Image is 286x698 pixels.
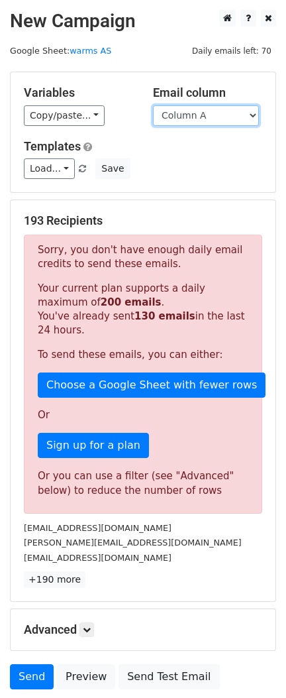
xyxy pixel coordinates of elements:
h5: Advanced [24,622,262,637]
p: Sorry, you don't have enough daily email credits to send these emails. [38,243,248,271]
iframe: Chat Widget [220,634,286,698]
a: Sign up for a plan [38,433,149,458]
a: Send Test Email [119,664,219,689]
small: [EMAIL_ADDRESS][DOMAIN_NAME] [24,553,171,563]
h5: Variables [24,86,133,100]
a: +190 more [24,571,85,588]
a: Templates [24,139,81,153]
strong: 130 emails [134,310,195,322]
h5: Email column [153,86,262,100]
h2: New Campaign [10,10,276,32]
p: To send these emails, you can either: [38,348,248,362]
button: Save [95,158,130,179]
a: Copy/paste... [24,105,105,126]
a: Preview [57,664,115,689]
a: Choose a Google Sheet with fewer rows [38,373,265,398]
small: [PERSON_NAME][EMAIL_ADDRESS][DOMAIN_NAME] [24,538,242,548]
a: Send [10,664,54,689]
a: Load... [24,158,75,179]
div: Or you can use a filter (see "Advanced" below) to reduce the number of rows [38,469,248,498]
a: warms AS [70,46,111,56]
span: Daily emails left: 70 [187,44,276,58]
a: Daily emails left: 70 [187,46,276,56]
h5: 193 Recipients [24,213,262,228]
strong: 200 emails [101,296,162,308]
p: Or [38,408,248,422]
small: Google Sheet: [10,46,111,56]
p: Your current plan supports a daily maximum of . You've already sent in the last 24 hours. [38,282,248,337]
small: [EMAIL_ADDRESS][DOMAIN_NAME] [24,523,171,533]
